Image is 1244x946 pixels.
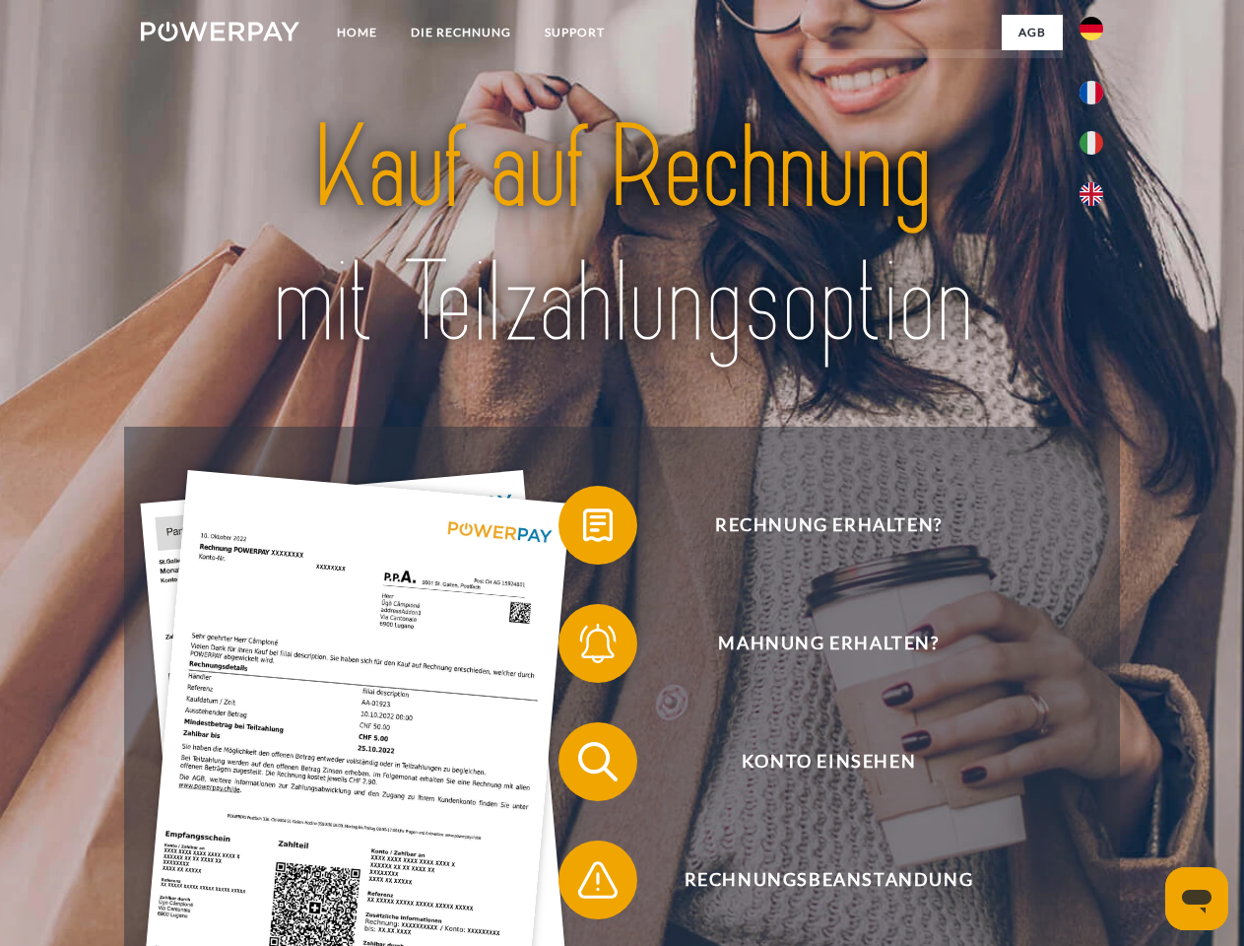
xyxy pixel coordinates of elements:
[573,501,622,550] img: qb_bill.svg
[1080,17,1103,40] img: de
[1165,867,1228,930] iframe: Schaltfläche zum Öffnen des Messaging-Fensters
[320,15,394,50] a: Home
[573,855,622,905] img: qb_warning.svg
[558,841,1071,919] button: Rechnungsbeanstandung
[1080,131,1103,155] img: it
[587,486,1070,565] span: Rechnung erhalten?
[528,15,622,50] a: SUPPORT
[141,22,299,41] img: logo-powerpay-white.svg
[798,49,1063,85] a: AGB (Kauf auf Rechnung)
[558,722,1071,801] button: Konto einsehen
[558,604,1071,683] button: Mahnung erhalten?
[587,841,1070,919] span: Rechnungsbeanstandung
[587,722,1070,801] span: Konto einsehen
[1080,182,1103,206] img: en
[394,15,528,50] a: DIE RECHNUNG
[188,95,1056,377] img: title-powerpay_de.svg
[587,604,1070,683] span: Mahnung erhalten?
[573,619,622,668] img: qb_bell.svg
[558,486,1071,565] button: Rechnung erhalten?
[1002,15,1063,50] a: agb
[1080,81,1103,104] img: fr
[573,737,622,786] img: qb_search.svg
